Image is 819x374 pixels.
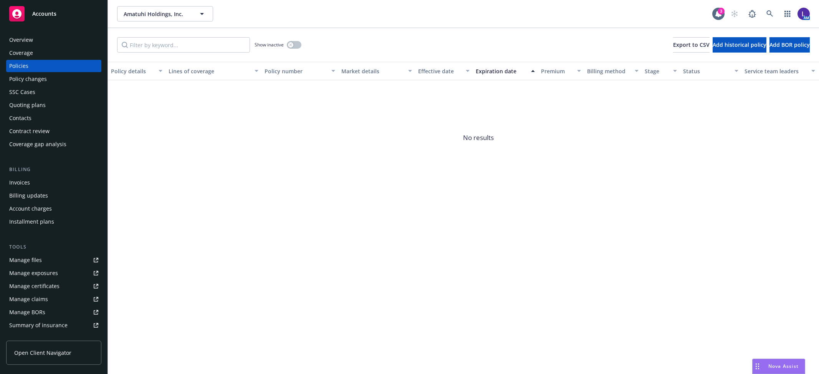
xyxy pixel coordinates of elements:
[6,60,101,72] a: Policies
[6,176,101,189] a: Invoices
[727,6,742,21] a: Start snowing
[6,189,101,202] a: Billing updates
[673,37,710,53] button: Export to CSV
[476,67,526,75] div: Expiration date
[642,62,680,80] button: Stage
[9,280,60,292] div: Manage certificates
[117,6,213,21] button: Amatuhi Holdings, Inc.
[6,293,101,305] a: Manage claims
[6,86,101,98] a: SSC Cases
[165,62,261,80] button: Lines of coverage
[9,112,31,124] div: Contacts
[9,293,48,305] div: Manage claims
[6,203,101,215] a: Account charges
[673,41,710,48] span: Export to CSV
[9,254,42,266] div: Manage files
[9,47,33,59] div: Coverage
[780,6,795,21] a: Switch app
[6,138,101,150] a: Coverage gap analysis
[6,267,101,279] a: Manage exposures
[6,112,101,124] a: Contacts
[683,67,730,75] div: Status
[108,62,165,80] button: Policy details
[261,62,338,80] button: Policy number
[6,319,101,331] a: Summary of insurance
[6,99,101,111] a: Quoting plans
[584,62,642,80] button: Billing method
[9,319,68,331] div: Summary of insurance
[769,37,810,53] button: Add BOR policy
[762,6,778,21] a: Search
[6,125,101,137] a: Contract review
[541,67,572,75] div: Premium
[14,349,71,357] span: Open Client Navigator
[645,67,668,75] div: Stage
[6,280,101,292] a: Manage certificates
[680,62,741,80] button: Status
[6,73,101,85] a: Policy changes
[9,138,66,150] div: Coverage gap analysis
[265,67,327,75] div: Policy number
[6,254,101,266] a: Manage files
[718,8,725,15] div: 3
[255,41,284,48] span: Show inactive
[9,203,52,215] div: Account charges
[769,41,810,48] span: Add BOR policy
[6,34,101,46] a: Overview
[418,67,461,75] div: Effective date
[741,62,818,80] button: Service team leaders
[587,67,630,75] div: Billing method
[9,267,58,279] div: Manage exposures
[713,41,766,48] span: Add historical policy
[713,37,766,53] button: Add historical policy
[6,3,101,25] a: Accounts
[9,60,28,72] div: Policies
[341,67,404,75] div: Market details
[6,47,101,59] a: Coverage
[6,166,101,173] div: Billing
[6,216,101,228] a: Installment plans
[745,67,807,75] div: Service team leaders
[9,73,47,85] div: Policy changes
[9,86,35,98] div: SSC Cases
[117,37,250,53] input: Filter by keyword...
[169,67,250,75] div: Lines of coverage
[9,125,50,137] div: Contract review
[6,306,101,318] a: Manage BORs
[9,176,30,189] div: Invoices
[9,34,33,46] div: Overview
[9,99,46,111] div: Quoting plans
[6,243,101,251] div: Tools
[415,62,473,80] button: Effective date
[745,6,760,21] a: Report a Bug
[111,67,154,75] div: Policy details
[538,62,584,80] button: Premium
[338,62,415,80] button: Market details
[753,359,762,374] div: Drag to move
[768,363,799,369] span: Nova Assist
[9,216,54,228] div: Installment plans
[32,11,56,17] span: Accounts
[9,306,45,318] div: Manage BORs
[797,8,810,20] img: photo
[473,62,538,80] button: Expiration date
[9,189,48,202] div: Billing updates
[752,359,805,374] button: Nova Assist
[124,10,190,18] span: Amatuhi Holdings, Inc.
